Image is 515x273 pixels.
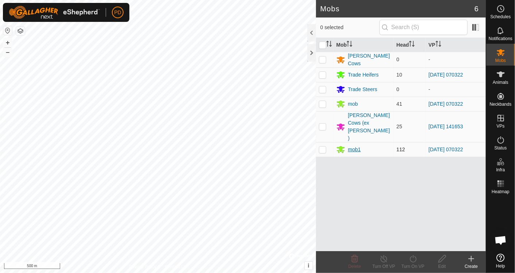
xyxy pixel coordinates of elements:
[9,6,100,19] img: Gallagher Logo
[436,42,441,48] p-sorticon: Activate to sort
[397,72,402,78] span: 10
[495,58,506,63] span: Mobs
[397,147,405,152] span: 112
[429,72,463,78] a: [DATE] 070322
[475,3,479,14] span: 6
[369,263,398,270] div: Turn Off VP
[397,86,399,92] span: 0
[320,4,475,13] h2: Mobs
[397,101,402,107] span: 41
[457,263,486,270] div: Create
[493,80,508,85] span: Animals
[333,38,394,52] th: Mob
[429,101,463,107] a: [DATE] 070322
[426,82,486,97] td: -
[379,20,468,35] input: Search (S)
[429,147,463,152] a: [DATE] 070322
[305,262,313,270] button: i
[348,100,358,108] div: mob
[496,264,505,268] span: Help
[165,264,187,270] a: Contact Us
[409,42,415,48] p-sorticon: Activate to sort
[320,24,379,31] span: 0 selected
[3,26,12,35] button: Reset Map
[397,124,402,129] span: 25
[348,146,361,153] div: mob1
[496,124,504,128] span: VPs
[429,124,463,129] a: [DATE] 141653
[426,38,486,52] th: VP
[3,48,12,56] button: –
[398,263,428,270] div: Turn On VP
[489,102,511,106] span: Neckbands
[308,262,309,269] span: i
[490,229,512,251] a: Open chat
[348,264,361,269] span: Delete
[16,27,25,35] button: Map Layers
[114,9,121,16] span: PD
[129,264,156,270] a: Privacy Policy
[326,42,332,48] p-sorticon: Activate to sort
[348,52,391,67] div: [PERSON_NAME] Cows
[490,15,511,19] span: Schedules
[397,56,399,62] span: 0
[496,168,505,172] span: Infra
[347,42,352,48] p-sorticon: Activate to sort
[486,251,515,271] a: Help
[426,52,486,67] td: -
[3,38,12,47] button: +
[348,71,379,79] div: Trade Heifers
[492,190,510,194] span: Heatmap
[394,38,426,52] th: Head
[348,112,391,142] div: [PERSON_NAME] Cows (ex [PERSON_NAME])
[348,86,377,93] div: Trade Steers
[489,36,512,41] span: Notifications
[428,263,457,270] div: Edit
[494,146,507,150] span: Status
